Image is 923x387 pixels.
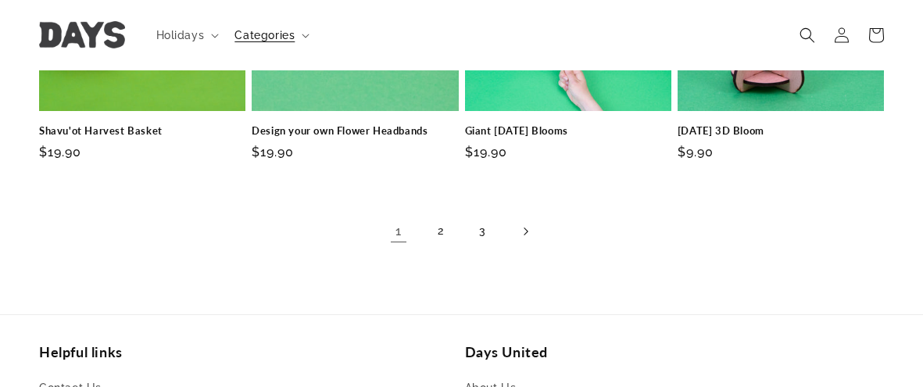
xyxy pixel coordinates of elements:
[465,124,671,138] a: Giant [DATE] Blooms
[466,214,500,249] a: Page 3
[234,28,295,42] span: Categories
[39,124,245,138] a: Shavu'ot Harvest Basket
[147,19,226,52] summary: Holidays
[39,343,459,361] h2: Helpful links
[424,214,458,249] a: Page 2
[252,124,458,138] a: Design your own Flower Headbands
[508,214,542,249] a: Next page
[381,214,416,249] a: Page 1
[790,18,825,52] summary: Search
[156,28,205,42] span: Holidays
[678,124,884,138] a: [DATE] 3D Bloom
[465,343,885,361] h2: Days United
[225,19,316,52] summary: Categories
[39,22,125,49] img: Days United
[39,214,884,249] nav: Pagination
